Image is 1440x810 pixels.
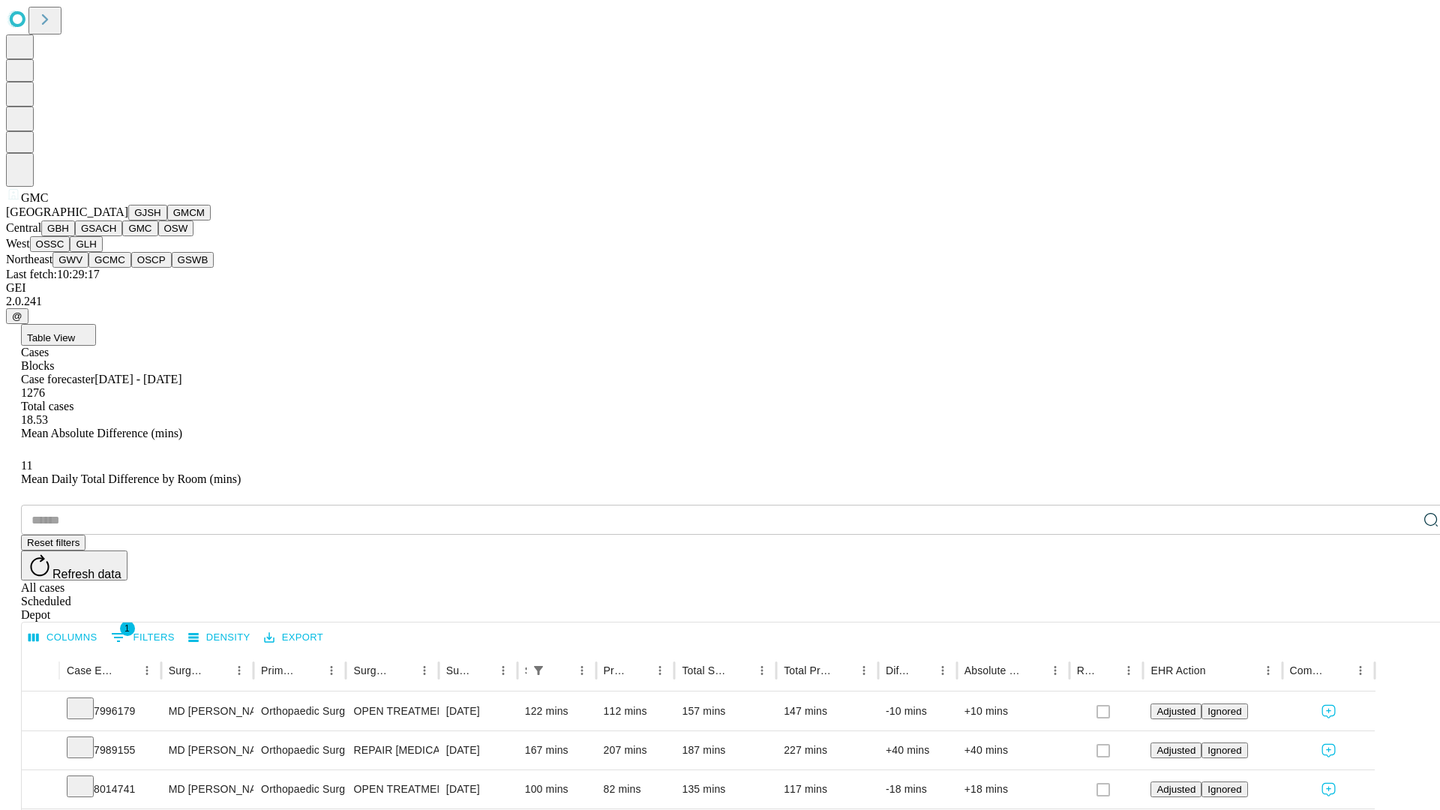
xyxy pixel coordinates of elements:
[169,692,246,730] div: MD [PERSON_NAME] [PERSON_NAME]
[393,660,414,681] button: Sort
[158,220,194,236] button: OSW
[136,660,157,681] button: Menu
[115,660,136,681] button: Sort
[1207,706,1241,717] span: Ignored
[12,310,22,322] span: @
[6,281,1434,295] div: GEI
[1150,742,1201,758] button: Adjusted
[1201,703,1247,719] button: Ignored
[29,777,52,803] button: Expand
[27,537,79,548] span: Reset filters
[131,252,172,268] button: OSCP
[1097,660,1118,681] button: Sort
[1201,781,1247,797] button: Ignored
[29,699,52,725] button: Expand
[525,664,526,676] div: Scheduled In Room Duration
[1156,706,1195,717] span: Adjusted
[1258,660,1279,681] button: Menu
[1207,784,1241,795] span: Ignored
[21,324,96,346] button: Table View
[964,770,1062,808] div: +18 mins
[353,770,430,808] div: OPEN TREATMENT DISTAL [MEDICAL_DATA] FRACTURE
[649,660,670,681] button: Menu
[571,660,592,681] button: Menu
[52,568,121,580] span: Refresh data
[167,205,211,220] button: GMCM
[550,660,571,681] button: Sort
[604,770,667,808] div: 82 mins
[6,268,100,280] span: Last fetch: 10:29:17
[169,664,206,676] div: Surgeon Name
[730,660,751,681] button: Sort
[6,295,1434,308] div: 2.0.241
[353,664,391,676] div: Surgery Name
[784,692,871,730] div: 147 mins
[446,664,470,676] div: Surgery Date
[784,731,871,769] div: 227 mins
[120,621,135,636] span: 1
[52,252,88,268] button: GWV
[30,236,70,252] button: OSSC
[964,664,1022,676] div: Absolute Difference
[604,692,667,730] div: 112 mins
[1290,664,1327,676] div: Comments
[525,770,589,808] div: 100 mins
[1150,664,1205,676] div: EHR Action
[88,252,131,268] button: GCMC
[784,770,871,808] div: 117 mins
[1150,781,1201,797] button: Adjusted
[446,692,510,730] div: [DATE]
[21,413,48,426] span: 18.53
[25,626,101,649] button: Select columns
[853,660,874,681] button: Menu
[122,220,157,236] button: GMC
[67,664,114,676] div: Case Epic Id
[29,738,52,764] button: Expand
[353,731,430,769] div: REPAIR [MEDICAL_DATA] OR [MEDICAL_DATA] [MEDICAL_DATA] AUTOGRAFT
[528,660,549,681] button: Show filters
[446,731,510,769] div: [DATE]
[128,205,167,220] button: GJSH
[682,731,769,769] div: 187 mins
[525,692,589,730] div: 122 mins
[21,373,94,385] span: Case forecaster
[67,770,154,808] div: 8014741
[21,472,241,485] span: Mean Daily Total Difference by Room (mins)
[886,731,949,769] div: +40 mins
[300,660,321,681] button: Sort
[525,731,589,769] div: 167 mins
[70,236,102,252] button: GLH
[886,692,949,730] div: -10 mins
[1045,660,1066,681] button: Menu
[886,770,949,808] div: -18 mins
[94,373,181,385] span: [DATE] - [DATE]
[1207,745,1241,756] span: Ignored
[260,626,327,649] button: Export
[184,626,254,649] button: Density
[628,660,649,681] button: Sort
[964,731,1062,769] div: +40 mins
[261,692,338,730] div: Orthopaedic Surgery
[229,660,250,681] button: Menu
[964,692,1062,730] div: +10 mins
[21,427,182,439] span: Mean Absolute Difference (mins)
[75,220,122,236] button: GSACH
[832,660,853,681] button: Sort
[886,664,910,676] div: Difference
[6,308,28,324] button: @
[446,770,510,808] div: [DATE]
[604,731,667,769] div: 207 mins
[493,660,514,681] button: Menu
[21,400,73,412] span: Total cases
[67,692,154,730] div: 7996179
[6,253,52,265] span: Northeast
[6,205,128,218] span: [GEOGRAPHIC_DATA]
[1329,660,1350,681] button: Sort
[682,770,769,808] div: 135 mins
[1024,660,1045,681] button: Sort
[21,550,127,580] button: Refresh data
[414,660,435,681] button: Menu
[321,660,342,681] button: Menu
[169,731,246,769] div: MD [PERSON_NAME] [PERSON_NAME]
[1350,660,1371,681] button: Menu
